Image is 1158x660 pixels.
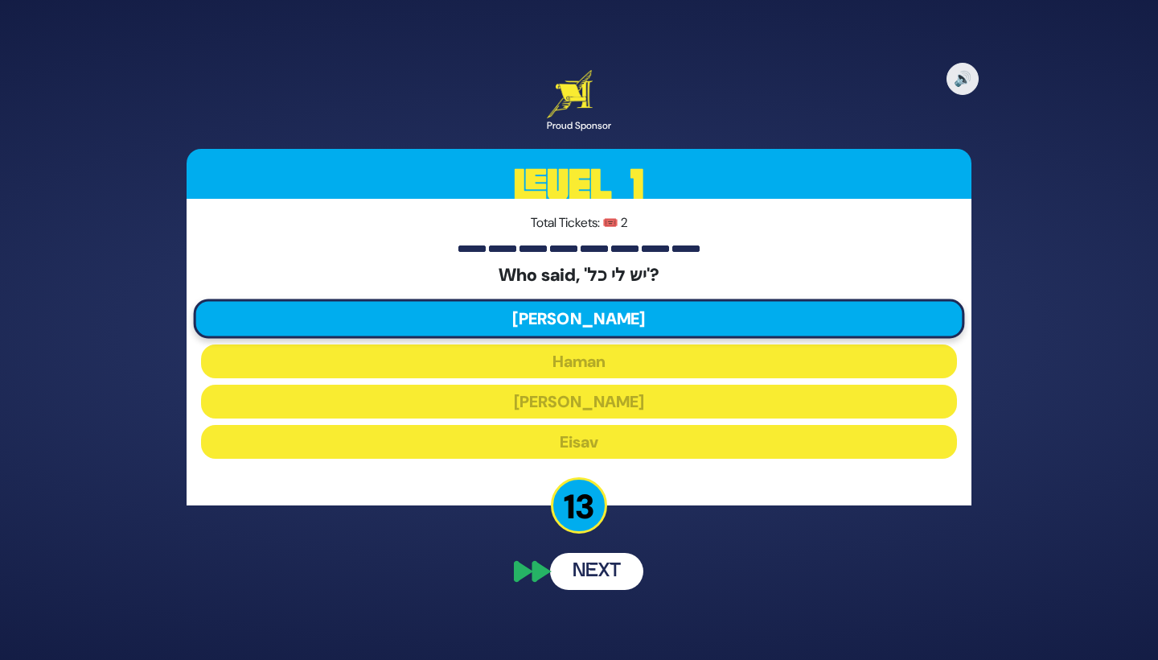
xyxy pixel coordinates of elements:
[201,265,957,286] h5: Who said, 'יש לי כל'?
[201,213,957,233] p: Total Tickets: 🎟️ 2
[947,63,979,95] button: 🔊
[201,385,957,419] button: [PERSON_NAME]
[194,299,965,338] button: [PERSON_NAME]
[550,553,643,590] button: Next
[201,344,957,378] button: Haman
[551,477,607,534] p: 13
[547,70,593,118] img: Artscroll
[187,149,971,221] h3: Level 1
[547,118,611,133] div: Proud Sponsor
[201,425,957,459] button: Eisav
